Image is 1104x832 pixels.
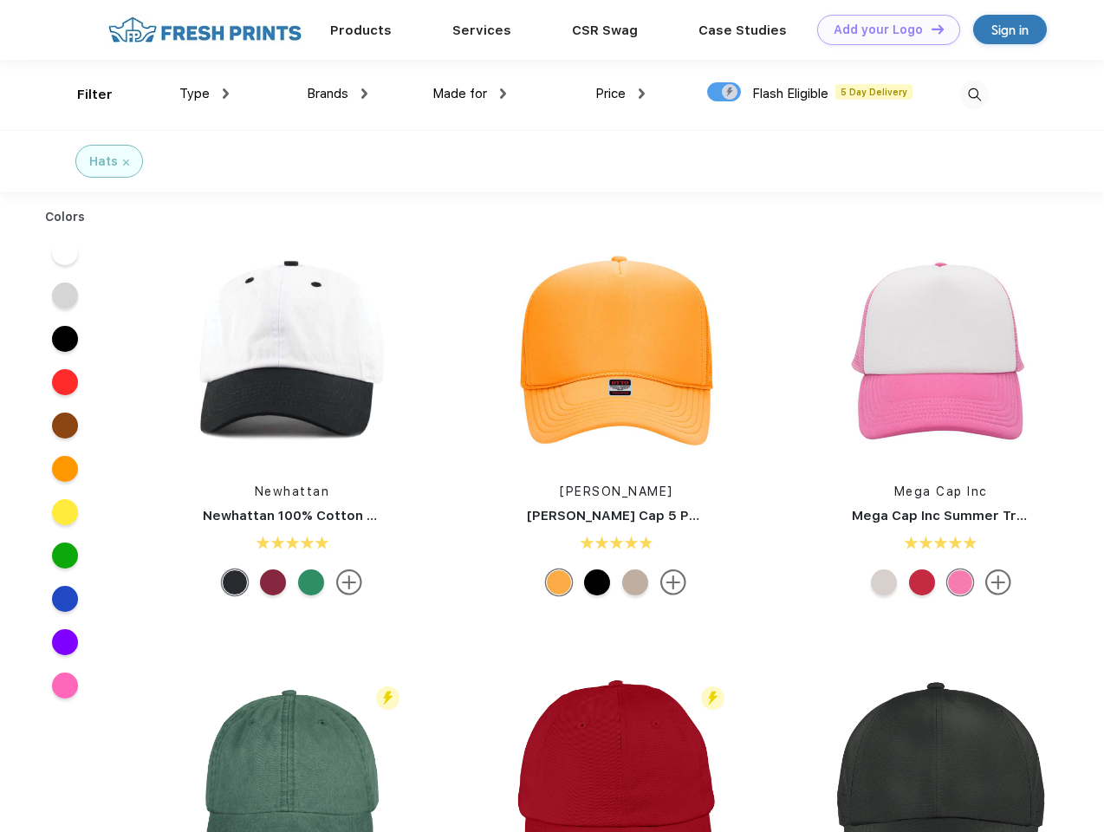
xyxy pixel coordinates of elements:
div: Sign in [991,20,1029,40]
span: 5 Day Delivery [835,84,912,100]
img: func=resize&h=266 [177,235,407,465]
a: Mega Cap Inc Summer Trucker Cap [852,508,1084,523]
span: Brands [307,86,348,101]
div: White Kelly [298,569,324,595]
img: dropdown.png [639,88,645,99]
img: desktop_search.svg [960,81,989,109]
div: Add your Logo [834,23,923,37]
img: dropdown.png [500,88,506,99]
div: White With Light Pink [947,569,973,595]
span: Made for [432,86,487,101]
a: Sign in [973,15,1047,44]
span: Flash Eligible [752,86,828,101]
img: flash_active_toggle.svg [376,686,399,710]
a: Newhattan [255,484,330,498]
img: flash_active_toggle.svg [701,686,724,710]
div: White Black [222,569,248,595]
div: Khaki [622,569,648,595]
span: Type [179,86,210,101]
div: Light Grey [871,569,897,595]
a: Products [330,23,392,38]
a: [PERSON_NAME] [560,484,673,498]
div: Red With White [909,569,935,595]
div: White Burgundy [260,569,286,595]
img: dropdown.png [223,88,229,99]
img: more.svg [336,569,362,595]
img: func=resize&h=266 [826,235,1056,465]
img: fo%20logo%202.webp [103,15,307,45]
a: Newhattan 100% Cotton Stone Washed Cap [203,508,492,523]
img: func=resize&h=266 [501,235,731,465]
a: Mega Cap Inc [894,484,988,498]
img: more.svg [660,569,686,595]
span: Price [595,86,626,101]
div: Colors [32,208,99,226]
img: dropdown.png [361,88,367,99]
img: filter_cancel.svg [123,159,129,166]
div: Filter [77,85,113,105]
div: Hats [89,153,118,171]
div: Black [584,569,610,595]
div: Gold [546,569,572,595]
a: [PERSON_NAME] Cap 5 Panel Mid Profile Mesh Back Trucker Hat [527,508,949,523]
img: DT [932,24,944,34]
img: more.svg [985,569,1011,595]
